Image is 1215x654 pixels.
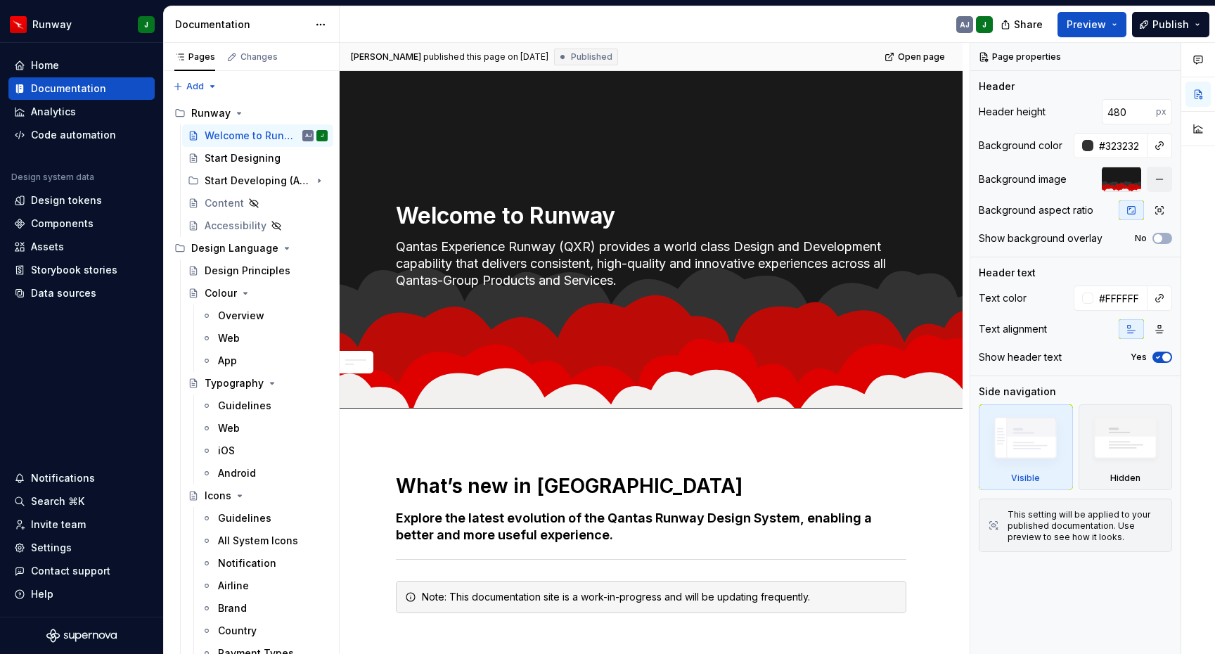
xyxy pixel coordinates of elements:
div: Guidelines [218,399,271,413]
span: Publish [1152,18,1189,32]
a: Open page [880,47,951,67]
a: Web [195,417,333,440]
div: Background color [979,139,1062,153]
a: Country [195,620,333,642]
div: AJ [305,129,311,143]
a: Overview [195,304,333,327]
a: Design Principles [182,259,333,282]
div: Settings [31,541,72,555]
a: Web [195,327,333,350]
div: Home [31,58,59,72]
div: Visible [1011,473,1040,484]
div: Start Designing [205,151,281,165]
a: iOS [195,440,333,462]
img: 6b187050-a3ed-48aa-8485-808e17fcee26.png [10,16,27,33]
div: Design Principles [205,264,290,278]
div: Welcome to Runway [205,129,300,143]
div: Components [31,217,94,231]
div: Visible [979,404,1073,490]
div: Guidelines [218,511,271,525]
label: No [1135,233,1147,244]
div: Web [218,331,240,345]
div: Assets [31,240,64,254]
div: Show header text [979,350,1062,364]
div: Hidden [1079,404,1173,490]
a: Airline [195,575,333,597]
div: Header text [979,266,1036,280]
div: Notifications [31,471,95,485]
div: Documentation [175,18,308,32]
a: Analytics [8,101,155,123]
a: All System Icons [195,530,333,552]
a: Notification [195,552,333,575]
button: RunwayJ [3,9,160,39]
a: Settings [8,537,155,559]
span: [PERSON_NAME] [351,51,421,63]
a: Accessibility [182,214,333,237]
div: Runway [191,106,231,120]
a: Home [8,54,155,77]
span: Add [186,81,204,92]
div: Show background overlay [979,231,1102,245]
a: Android [195,462,333,485]
div: Design Language [191,241,278,255]
a: Storybook stories [8,259,155,281]
div: All System Icons [218,534,298,548]
a: Content [182,192,333,214]
label: Yes [1131,352,1147,363]
a: Colour [182,282,333,304]
textarea: Qantas Experience Runway (QXR) provides a world class Design and Development capability that deli... [393,236,904,292]
button: Share [994,12,1052,37]
input: Auto [1093,286,1147,311]
a: Code automation [8,124,155,146]
h1: What’s new in [GEOGRAPHIC_DATA] [396,473,906,499]
div: Start Developing (AEM) [205,174,311,188]
a: Start Designing [182,147,333,169]
a: Documentation [8,77,155,100]
div: Contact support [31,564,110,578]
span: Open page [898,51,945,63]
div: Note: This documentation site is a work-in-progress and will be updating frequently. [422,590,897,604]
div: Text color [979,291,1027,305]
button: Add [169,77,221,96]
button: Notifications [8,467,155,489]
span: Share [1014,18,1043,32]
div: Code automation [31,128,116,142]
a: App [195,350,333,372]
div: Start Developing (AEM) [182,169,333,192]
h4: Explore the latest evolution of the Qantas Runway Design System, enabling a better and more usefu... [396,510,906,544]
div: Content [205,196,244,210]
div: Side navigation [979,385,1056,399]
div: Search ⌘K [31,494,84,508]
div: Colour [205,286,237,300]
button: Contact support [8,560,155,582]
div: Icons [205,489,231,503]
div: J [321,129,323,143]
div: App [218,354,237,368]
a: Guidelines [195,507,333,530]
svg: Supernova Logo [46,629,117,643]
button: Search ⌘K [8,490,155,513]
a: Components [8,212,155,235]
div: iOS [218,444,235,458]
a: Welcome to RunwayAJJ [182,124,333,147]
div: Web [218,421,240,435]
div: Brand [218,601,247,615]
div: Header [979,79,1015,94]
div: Accessibility [205,219,266,233]
p: px [1156,106,1166,117]
a: Assets [8,236,155,258]
div: Design tokens [31,193,102,207]
div: Header height [979,105,1046,119]
div: Country [218,624,257,638]
textarea: Welcome to Runway [393,199,904,233]
a: Design tokens [8,189,155,212]
div: Changes [240,51,278,63]
div: Typography [205,376,264,390]
div: published this page on [DATE] [423,51,548,63]
a: Icons [182,485,333,507]
a: Data sources [8,282,155,304]
div: Runway [169,102,333,124]
div: Pages [174,51,215,63]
